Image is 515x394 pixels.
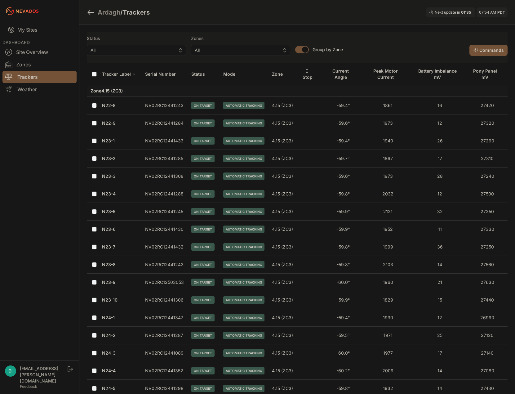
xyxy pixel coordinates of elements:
[102,120,116,126] a: N22-9
[102,209,115,214] a: N23-5
[191,208,215,215] span: On Target
[191,261,215,268] span: On Target
[87,4,150,20] nav: Breadcrumb
[102,173,116,179] a: N23-3
[467,150,508,168] td: 27310
[467,309,508,327] td: 26990
[413,132,467,150] td: 26
[268,274,297,291] td: 4.15 (ZC3)
[467,291,508,309] td: 27440
[141,291,188,309] td: NV02RC12441306
[471,64,504,85] button: Pony Panel mV
[413,114,467,132] td: 12
[268,185,297,203] td: 4.15 (ZC3)
[191,119,215,127] span: On Target
[223,367,264,374] span: Automatic Tracking
[323,309,363,327] td: -59.4°
[191,137,215,145] span: On Target
[467,327,508,344] td: 27120
[141,238,188,256] td: NV02RC12441432
[268,221,297,238] td: 4.15 (ZC3)
[268,291,297,309] td: 4.15 (ZC3)
[323,291,363,309] td: -59.9°
[413,309,467,327] td: 12
[272,67,288,82] button: Zone
[223,261,264,268] span: Automatic Tracking
[363,114,413,132] td: 1973
[5,6,40,16] img: Nevados
[191,314,215,321] span: On Target
[191,155,215,162] span: On Target
[102,244,115,249] a: N23-7
[323,114,363,132] td: -59.6°
[363,168,413,185] td: 1973
[363,185,413,203] td: 2032
[141,114,188,132] td: NV02RC12441284
[223,243,264,251] span: Automatic Tracking
[98,8,120,17] div: Ardagh
[363,238,413,256] td: 1999
[413,291,467,309] td: 15
[467,203,508,221] td: 27250
[323,274,363,291] td: -60.0°
[363,150,413,168] td: 1867
[223,314,264,321] span: Automatic Tracking
[223,226,264,233] span: Automatic Tracking
[323,97,363,114] td: -59.4°
[223,385,264,392] span: Automatic Tracking
[323,327,363,344] td: -59.5°
[191,243,215,251] span: On Target
[191,385,215,392] span: On Target
[367,68,405,80] div: Peak Motor Current
[102,156,116,161] a: N23-2
[191,332,215,339] span: On Target
[467,221,508,238] td: 27330
[120,8,123,17] span: /
[2,58,77,71] a: Zones
[223,332,264,339] span: Automatic Tracking
[323,168,363,185] td: -59.6°
[268,203,297,221] td: 4.15 (ZC3)
[471,68,499,80] div: Pony Panel mV
[141,274,188,291] td: NV02RC12503053
[191,102,215,109] span: On Target
[363,362,413,380] td: 2009
[102,67,136,82] button: Tracker Label
[413,256,467,274] td: 14
[191,67,210,82] button: Status
[327,68,355,80] div: Current Angle
[416,68,459,80] div: Battery Imbalance mV
[268,168,297,185] td: 4.15 (ZC3)
[467,238,508,256] td: 27250
[363,203,413,221] td: 2121
[413,203,467,221] td: 32
[102,191,116,196] a: N23-4
[2,46,77,58] a: Site Overview
[469,45,508,56] button: Commands
[102,368,116,373] a: N24-4
[268,132,297,150] td: 4.15 (ZC3)
[191,190,215,198] span: On Target
[102,333,116,338] a: N24-2
[268,150,297,168] td: 4.15 (ZC3)
[102,350,116,356] a: N24-3
[435,10,460,15] span: Next update in
[323,344,363,362] td: -60.0°
[87,45,186,56] button: All
[102,138,115,143] a: N23-1
[363,291,413,309] td: 1829
[327,64,359,85] button: Current Angle
[413,97,467,114] td: 16
[102,262,116,267] a: N23-8
[461,10,472,15] div: 01 : 35
[2,40,30,45] span: DASHBOARD
[191,349,215,357] span: On Target
[323,150,363,168] td: -59.7°
[272,71,283,77] div: Zone
[323,238,363,256] td: -59.8°
[479,10,496,15] span: 07:54 AM
[223,119,264,127] span: Automatic Tracking
[467,114,508,132] td: 27320
[141,309,188,327] td: NV02RC12441347
[102,297,118,302] a: N23-10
